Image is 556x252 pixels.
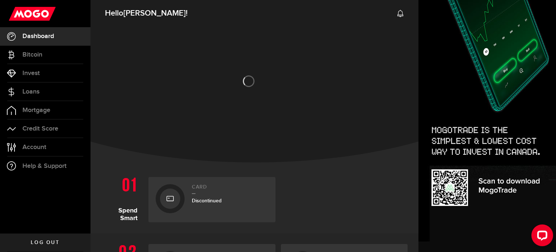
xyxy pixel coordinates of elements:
[22,107,50,113] span: Mortgage
[22,51,42,58] span: Bitcoin
[22,88,39,95] span: Loans
[22,33,54,40] span: Dashboard
[22,125,58,132] span: Credit Score
[192,198,222,204] span: Discontinued
[22,144,46,150] span: Account
[31,240,59,245] span: Log out
[22,163,67,169] span: Help & Support
[148,177,275,222] a: CardDiscontinued
[192,184,268,194] h2: Card
[526,222,556,252] iframe: LiveChat chat widget
[101,173,143,222] h1: Spend Smart
[105,6,188,21] span: Hello !
[123,8,186,18] span: [PERSON_NAME]
[22,70,40,77] span: Invest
